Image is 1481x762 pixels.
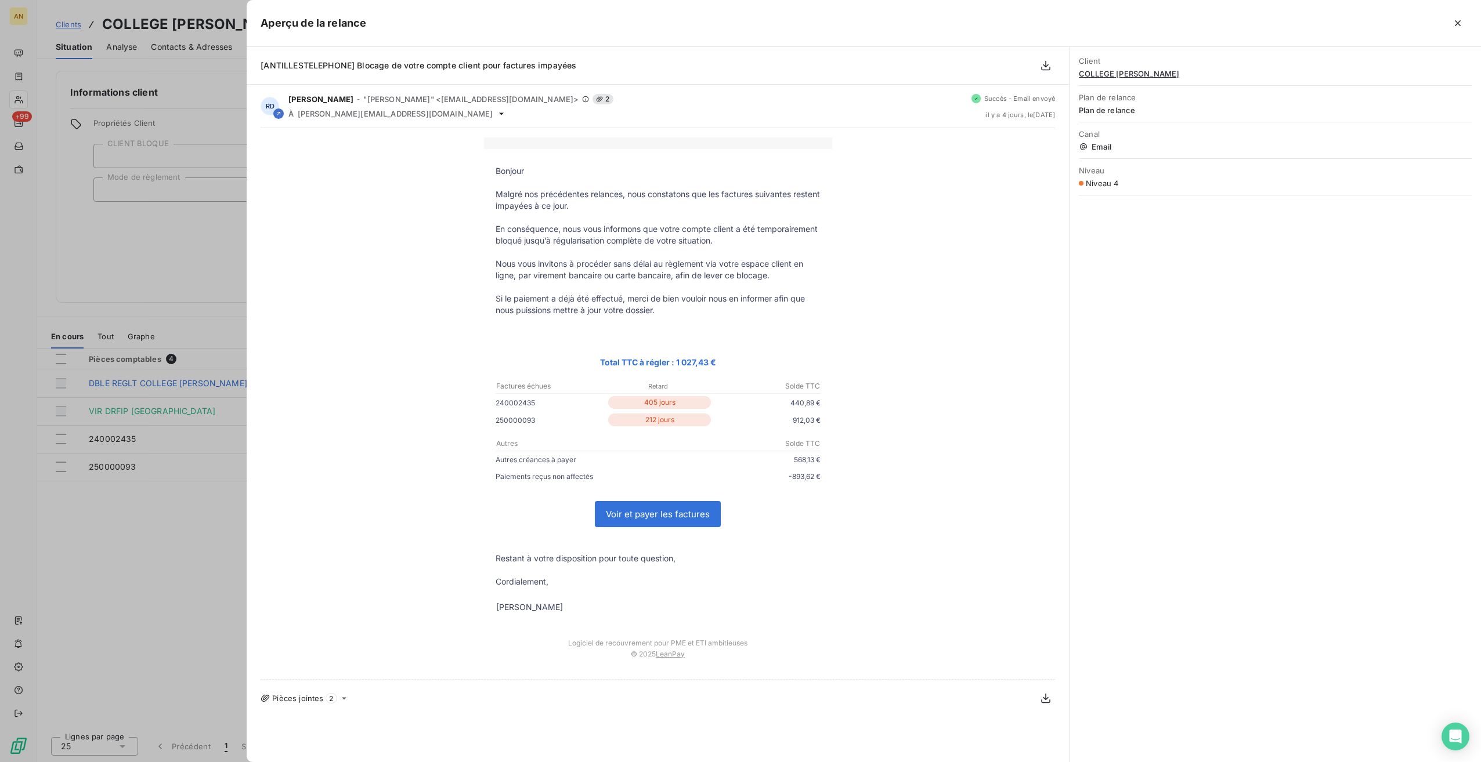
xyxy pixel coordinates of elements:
[713,414,821,426] p: 912,03 €
[496,453,658,466] p: Autres créances à payer
[496,397,606,409] p: 240002435
[496,601,563,613] div: [PERSON_NAME]
[1079,166,1472,175] span: Niveau
[261,97,279,115] div: RD
[496,293,821,316] p: Si le paiement a déjà été effectué, merci de bien vouloir nous en informer afin que nous puission...
[985,111,1055,118] span: il y a 4 jours , le [DATE]
[261,15,366,31] h5: Aperçu de la relance
[484,627,832,647] td: Logiciel de recouvrement pour PME et ETI ambitieuses
[363,95,579,104] span: "[PERSON_NAME]" <[EMAIL_ADDRESS][DOMAIN_NAME]>
[272,694,323,703] span: Pièces jointes
[1079,56,1472,66] span: Client
[288,95,353,104] span: [PERSON_NAME]
[1079,106,1472,115] span: Plan de relance
[357,96,360,103] span: -
[496,381,604,391] p: Factures échues
[496,223,821,246] p: En conséquence, nous vous informons que votre compte client a été temporairement bloqué jusqu’à r...
[658,453,821,466] p: 568,13 €
[984,95,1055,102] span: Succès - Email envoyé
[496,553,821,564] p: Restant à votre disposition pour toute question,
[496,355,821,369] p: Total TTC à régler : 1 027,43 €
[1442,723,1469,750] div: Open Intercom Messenger
[326,693,337,703] span: 2
[595,502,720,527] a: Voir et payer les factures
[496,438,658,449] p: Autres
[496,188,821,212] p: Malgré nos précédentes relances, nous constatons que les factures suivantes restent impayées à ce...
[496,165,821,177] p: Bonjour
[659,438,820,449] p: Solde TTC
[593,94,613,104] span: 2
[656,649,685,658] a: LeanPay
[1079,129,1472,139] span: Canal
[604,381,711,391] p: Retard
[496,414,606,426] p: 250000093
[496,576,821,587] p: Cordialement,
[713,381,820,391] p: Solde TTC
[1079,93,1472,102] span: Plan de relance
[261,60,576,70] span: [ANTILLESTELEPHONE] Blocage de votre compte client pour factures impayées
[484,647,832,670] td: © 2025
[1079,69,1472,78] span: COLLEGE [PERSON_NAME]
[1079,142,1472,151] span: Email
[496,470,658,482] p: Paiements reçus non affectés
[608,413,711,426] p: 212 jours
[713,397,821,409] p: 440,89 €
[658,470,821,482] p: -893,62 €
[1086,179,1118,188] span: Niveau 4
[288,109,294,118] span: À
[298,109,493,118] span: [PERSON_NAME][EMAIL_ADDRESS][DOMAIN_NAME]
[496,258,821,281] p: Nous vous invitons à procéder sans délai au règlement via votre espace client en ligne, par virem...
[608,396,711,409] p: 405 jours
